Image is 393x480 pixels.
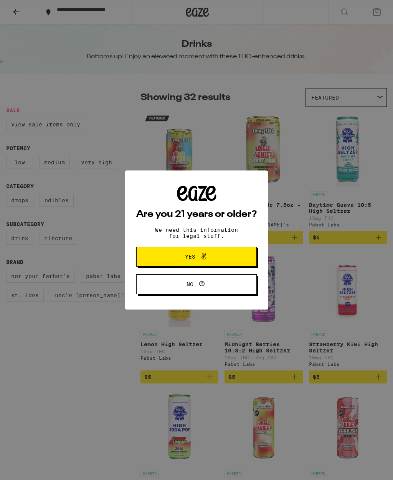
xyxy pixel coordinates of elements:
span: No [187,282,193,287]
span: Hi. Need any help? [5,5,55,11]
span: Yes [185,254,195,259]
button: Yes [136,247,257,267]
p: We need this information for legal stuff. [149,227,244,239]
button: No [136,274,257,294]
h2: Are you 21 years or older? [136,210,257,219]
